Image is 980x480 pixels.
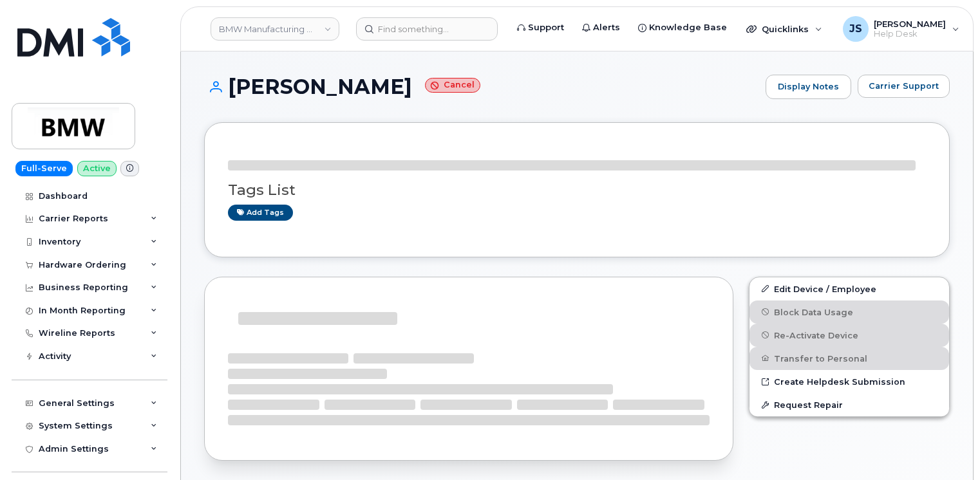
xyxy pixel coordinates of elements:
[749,277,949,300] a: Edit Device / Employee
[749,393,949,416] button: Request Repair
[749,324,949,347] button: Re-Activate Device
[228,205,293,221] a: Add tags
[228,182,926,198] h3: Tags List
[204,75,759,98] h1: [PERSON_NAME]
[869,80,939,92] span: Carrier Support
[774,330,858,340] span: Re-Activate Device
[749,347,949,370] button: Transfer to Personal
[749,300,949,324] button: Block Data Usage
[858,75,950,98] button: Carrier Support
[749,370,949,393] a: Create Helpdesk Submission
[425,78,480,93] small: Cancel
[766,75,851,99] a: Display Notes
